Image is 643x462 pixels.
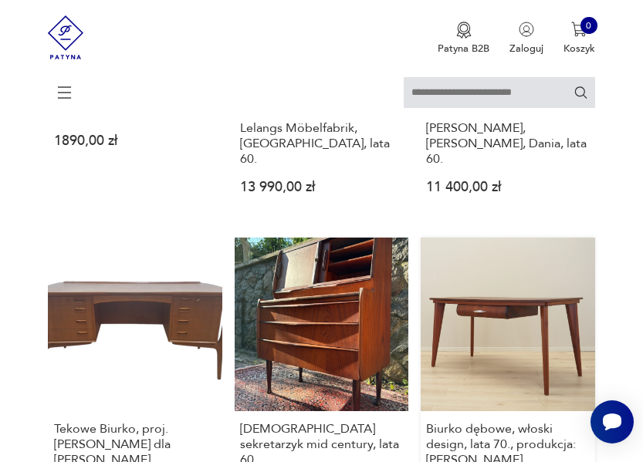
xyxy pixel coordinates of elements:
[426,89,589,167] h3: Wolnostojące biurko, proj. [PERSON_NAME] & [PERSON_NAME], [PERSON_NAME], Dania, lata 60.
[580,17,597,34] div: 0
[571,22,587,37] img: Ikona koszyka
[509,42,543,56] p: Zaloguj
[591,400,634,443] iframe: Smartsupp widget button
[438,42,489,56] p: Patyna B2B
[574,85,588,99] button: Szukaj
[438,22,489,56] button: Patyna B2B
[563,42,595,56] p: Koszyk
[54,136,217,147] p: 1890,00 zł
[456,22,472,39] img: Ikona medalu
[509,22,543,56] button: Zaloguj
[240,182,403,194] p: 13 990,00 zł
[240,89,403,167] h3: Biurko Boomerang Model A10, proj. [PERSON_NAME], Lelangs Möbelfabrik, [GEOGRAPHIC_DATA], lata 60.
[426,182,589,194] p: 11 400,00 zł
[563,22,595,56] button: 0Koszyk
[519,22,534,37] img: Ikonka użytkownika
[438,22,489,56] a: Ikona medaluPatyna B2B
